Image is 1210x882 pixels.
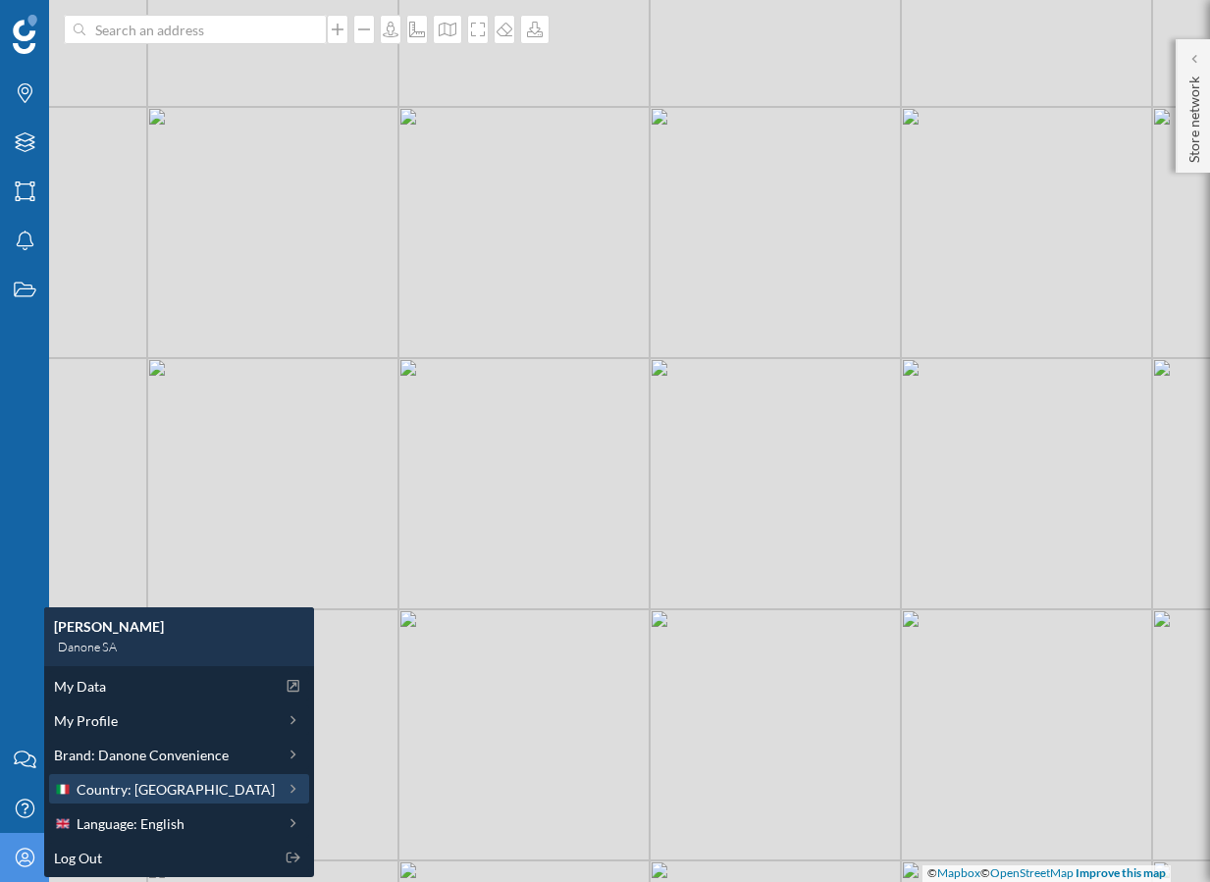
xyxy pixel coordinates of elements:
span: Support [41,14,112,31]
div: Danone SA [54,637,304,656]
a: OpenStreetMap [990,865,1074,880]
span: Country: [GEOGRAPHIC_DATA] [77,779,275,800]
p: Store network [1184,69,1204,163]
img: Geoblink Logo [13,15,37,54]
span: Brand: Danone Convenience [54,745,229,765]
div: [PERSON_NAME] [54,617,304,637]
span: Log Out [54,848,102,868]
a: Mapbox [937,865,980,880]
span: My Profile [54,710,118,731]
div: © © [922,865,1171,882]
a: Improve this map [1076,865,1166,880]
span: My Data [54,676,106,697]
span: Language: English [77,813,184,834]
